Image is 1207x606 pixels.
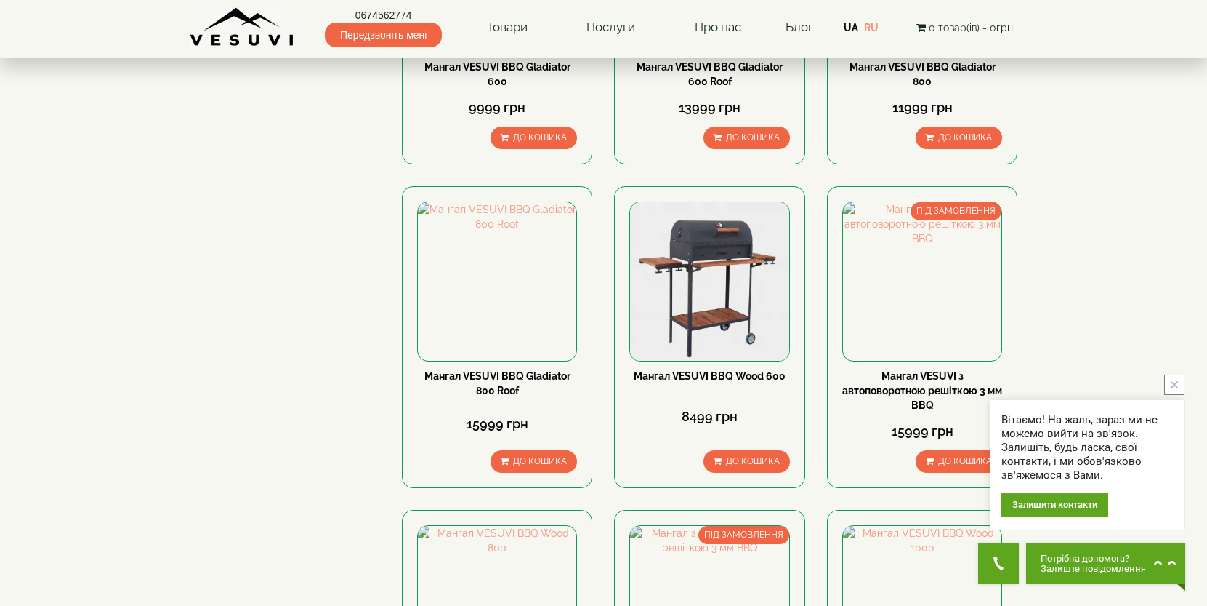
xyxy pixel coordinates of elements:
span: Потрібна допомога? [1041,554,1146,564]
a: Послуги [572,11,650,44]
button: Chat button [1026,543,1185,584]
a: 0674562774 [325,8,442,23]
a: Мангал VESUVI BBQ Gladiator 600 [424,61,570,87]
a: Мангал VESUVI BBQ Wood 600 [634,370,786,382]
a: Мангал VESUVI BBQ Gladiator 600 Roof [637,61,783,87]
span: Передзвоніть мені [325,23,442,47]
a: Мангал VESUVI BBQ Gladiator 800 Roof [424,370,570,396]
a: RU [864,22,879,33]
span: До кошика [938,132,992,143]
div: 15999 грн [842,422,1002,441]
div: 11999 грн [842,98,1002,117]
span: ПІД ЗАМОВЛЕННЯ [911,202,1001,220]
button: До кошика [916,127,1002,149]
div: 15999 грн [417,415,577,434]
button: 0 товар(ів) - 0грн [912,20,1017,36]
img: Мангал VESUVI з автоповоротною решіткою 3 мм BBQ [843,202,1001,361]
div: 9999 грн [417,98,577,117]
div: Вітаємо! На жаль, зараз ми не можемо вийти на зв'язок. Залишіть, будь ласка, свої контакти, і ми ... [1001,413,1172,482]
span: Залиште повідомлення [1041,564,1146,574]
a: Мангал VESUVI BBQ Gladiator 800 [849,61,996,87]
img: Завод VESUVI [190,7,295,47]
button: close button [1164,375,1184,395]
span: 0 товар(ів) - 0грн [929,22,1013,33]
button: До кошика [491,450,577,473]
span: ПІД ЗАМОВЛЕННЯ [698,526,789,544]
div: 13999 грн [629,98,789,117]
a: UA [844,22,858,33]
button: Get Call button [978,543,1019,584]
div: Залишити контакти [1001,493,1108,517]
span: До кошика [726,132,780,143]
span: До кошика [513,132,567,143]
a: Про нас [680,11,756,44]
span: До кошика [726,456,780,466]
img: Мангал VESUVI BBQ Wood 600 [630,202,788,361]
img: Мангал VESUVI BBQ Gladiator 800 Roof [418,202,576,361]
span: До кошика [513,456,567,466]
button: До кошика [703,450,790,473]
button: До кошика [916,450,1002,473]
a: Блог [786,20,813,34]
span: До кошика [938,456,992,466]
a: Товари [472,11,542,44]
div: 8499 грн [629,407,789,426]
button: До кошика [491,127,577,149]
a: Мангал VESUVI з автоповоротною решіткою 3 мм BBQ [842,370,1002,411]
button: До кошика [703,127,790,149]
